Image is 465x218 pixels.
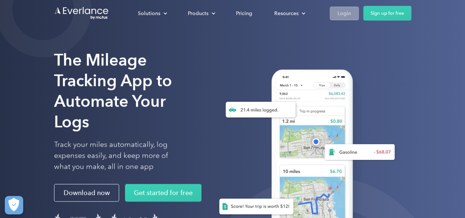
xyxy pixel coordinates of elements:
div: Login [337,9,351,18]
div: Pricing [236,9,252,18]
a: Sign up for free [363,6,411,21]
div: Resources [274,9,298,18]
strong: The Mileage Tracking App to Automate Your Logs [54,50,172,131]
a: Go to homepage [54,6,109,20]
a: Download now [54,184,119,202]
div: Resources [267,7,311,20]
a: Login [330,7,359,20]
a: Pricing [229,7,260,20]
a: Get started for free [125,184,201,202]
div: Solutions [130,7,173,20]
button: Cookies Settings [5,196,23,214]
p: Track your miles automatically, log expenses easily, and keep more of what you make, all in one app [54,139,185,172]
div: Products [188,9,208,18]
div: Products [180,7,221,20]
div: Solutions [138,9,160,18]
